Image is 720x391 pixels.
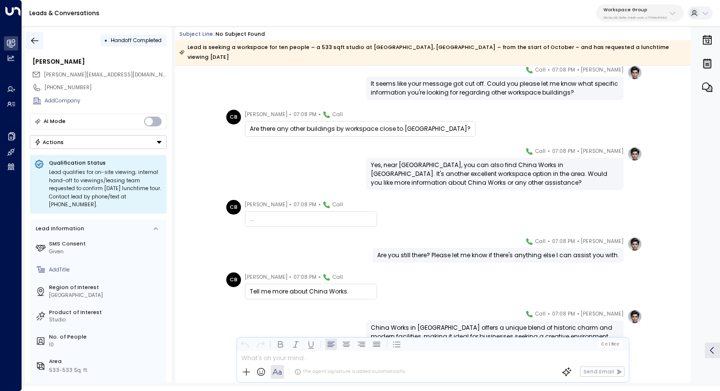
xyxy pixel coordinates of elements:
[577,237,579,246] span: •
[245,110,288,120] span: [PERSON_NAME]
[608,342,610,346] span: |
[293,110,316,120] span: 07:08 PM
[34,139,64,146] div: Actions
[548,237,550,246] span: •
[49,266,164,274] div: AddTitle
[333,110,343,120] span: Call
[226,110,241,124] div: CB
[111,37,162,44] span: Handoff Completed
[371,161,619,187] div: Yes, near [GEOGRAPHIC_DATA], you can also find China Works in [GEOGRAPHIC_DATA]. It's another exc...
[49,169,162,209] div: Lead qualifies for on-site viewing; internal hand-off to viewings/leasing team requested to confi...
[596,4,684,22] button: Workspace Group36c5ec06-2b8e-4dd6-aa1e-c77490e3446d
[552,65,575,75] span: 07:08 PM
[245,200,288,210] span: [PERSON_NAME]
[179,30,215,38] span: Subject Line:
[293,200,316,210] span: 07:08 PM
[548,65,550,75] span: •
[49,284,164,292] label: Region of Interest
[377,251,619,260] div: Are you still there? Please let me know if there's anything else I can assist you with.
[49,358,164,366] label: Area
[601,342,620,346] span: Cc Bcc
[577,309,579,319] span: •
[371,79,619,97] div: It seems like your message got cut off. Could you please let me know what specific information yo...
[250,124,471,133] div: Are there any other buildings by workspace close to [GEOGRAPHIC_DATA]?
[581,147,624,156] span: [PERSON_NAME]
[44,71,167,79] span: chrisboultwood@hotmail.com
[627,147,642,161] img: profile-logo.png
[552,237,575,246] span: 07:08 PM
[45,84,167,92] div: [PHONE_NUMBER]
[603,16,667,20] p: 36c5ec06-2b8e-4dd6-aa1e-c77490e3446d
[581,309,624,319] span: [PERSON_NAME]
[29,9,99,17] a: Leads & Conversations
[581,237,624,246] span: [PERSON_NAME]
[627,309,642,324] img: profile-logo.png
[289,200,291,210] span: •
[49,316,164,324] div: Studio
[548,309,550,319] span: •
[603,7,667,13] p: Workspace Group
[577,65,579,75] span: •
[535,237,546,246] span: Call
[627,237,642,251] img: profile-logo.png
[577,147,579,156] span: •
[250,287,372,296] div: Tell me more about China Works.
[318,272,321,282] span: •
[371,323,619,376] div: China Works in [GEOGRAPHIC_DATA] offers a unique blend of historic charm and modern facilities, m...
[535,65,546,75] span: Call
[216,30,265,38] div: No subject found
[333,272,343,282] span: Call
[250,215,372,223] div: ...
[318,110,321,120] span: •
[49,292,164,299] div: [GEOGRAPHIC_DATA]
[294,368,405,375] div: The agent signature is added automatically
[45,97,167,105] div: AddCompany
[226,272,241,287] div: CB
[179,43,686,62] div: Lead is seeking a workspace for ten people – a 533 sqft studio at [GEOGRAPHIC_DATA], [GEOGRAPHIC_...
[535,309,546,319] span: Call
[254,338,266,350] button: Redo
[30,135,167,149] button: Actions
[318,200,321,210] span: •
[30,135,167,149] div: Button group with a nested menu
[598,341,623,347] button: Cc|Bcc
[44,71,175,78] span: [PERSON_NAME][EMAIL_ADDRESS][DOMAIN_NAME]
[535,147,546,156] span: Call
[33,225,84,233] div: Lead Information
[627,65,642,80] img: profile-logo.png
[552,309,575,319] span: 07:08 PM
[289,110,291,120] span: •
[32,57,167,66] div: [PERSON_NAME]
[245,272,288,282] span: [PERSON_NAME]
[333,200,343,210] span: Call
[289,272,291,282] span: •
[44,117,66,126] div: AI Mode
[104,34,108,47] div: •
[226,200,241,215] div: CB
[239,338,251,350] button: Undo
[49,333,164,341] label: No. of People
[49,240,164,248] label: SMS Consent
[581,65,624,75] span: [PERSON_NAME]
[49,248,164,256] div: Given
[49,367,88,374] div: 533-533 Sq. ft.
[548,147,550,156] span: •
[49,159,162,167] p: Qualification Status
[552,147,575,156] span: 07:08 PM
[293,272,316,282] span: 07:08 PM
[49,309,164,317] label: Product of Interest
[49,341,164,349] div: 10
